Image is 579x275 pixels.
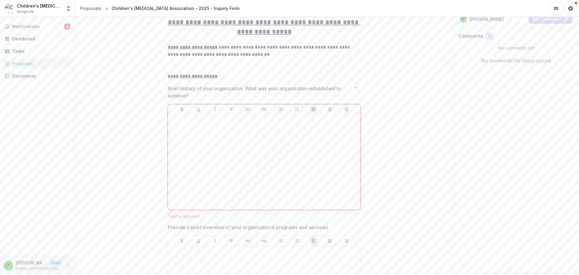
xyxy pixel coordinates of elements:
[12,73,68,79] div: Documents
[481,57,551,64] p: No comments for this proposal
[7,264,10,267] div: Katie
[2,71,73,81] a: Documents
[17,9,34,14] span: Nonprofit
[168,85,352,99] p: Brief history of your organization. What was your organization established to achieve?
[550,2,562,14] button: Partners
[2,59,73,69] a: Proposals
[78,4,104,13] a: Proposals
[244,237,252,245] button: Heading 1
[195,237,202,245] button: Underline
[293,106,301,113] button: Ordered List
[343,237,350,245] button: Align Right
[277,106,284,113] button: Bullet List
[112,5,239,11] div: Children's [MEDICAL_DATA] Association - 2025 - Inquiry Form
[195,106,202,113] button: Underline
[168,214,361,219] div: Field is required
[179,237,186,245] button: Bold
[211,106,219,113] button: Italicize
[2,34,73,44] a: Dashboard
[12,48,68,54] div: Tasks
[80,5,101,11] div: Proposals
[326,106,334,113] button: Align Center
[458,45,574,51] p: No comments yet
[64,2,73,14] button: Open entity switcher
[211,237,219,245] button: Italicize
[16,260,47,266] p: [PERSON_NAME]
[488,34,491,39] span: 0
[244,106,252,113] button: Heading 1
[78,4,242,13] nav: breadcrumb
[12,36,68,42] div: Dashboard
[228,237,235,245] button: Strike
[261,106,268,113] button: Heading 2
[326,237,334,245] button: Align Center
[565,2,577,14] button: Get Help
[310,106,317,113] button: Align Left
[228,106,235,113] button: Strike
[458,33,483,39] h2: Comments
[12,24,64,29] span: Notifications
[470,16,504,22] p: [PERSON_NAME]
[16,266,62,271] p: [EMAIL_ADDRESS][DOMAIN_NAME]
[49,260,62,266] p: User
[261,237,268,245] button: Heading 2
[12,60,68,67] div: Proposals
[2,22,73,31] button: Notifications2
[168,224,329,231] p: Provide a brief overview of your organization’s programs and services.
[293,237,301,245] button: Ordered List
[529,14,573,24] button: Add Comment
[179,106,186,113] button: Bold
[277,237,284,245] button: Bullet List
[2,46,73,56] a: Tasks
[310,237,317,245] button: Align Left
[5,4,14,13] img: Children's Cancer Association
[17,3,62,9] div: Children's [MEDICAL_DATA] Association
[64,24,70,30] span: 2
[343,106,350,113] button: Align Right
[462,18,464,21] div: Katie
[64,262,71,269] button: More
